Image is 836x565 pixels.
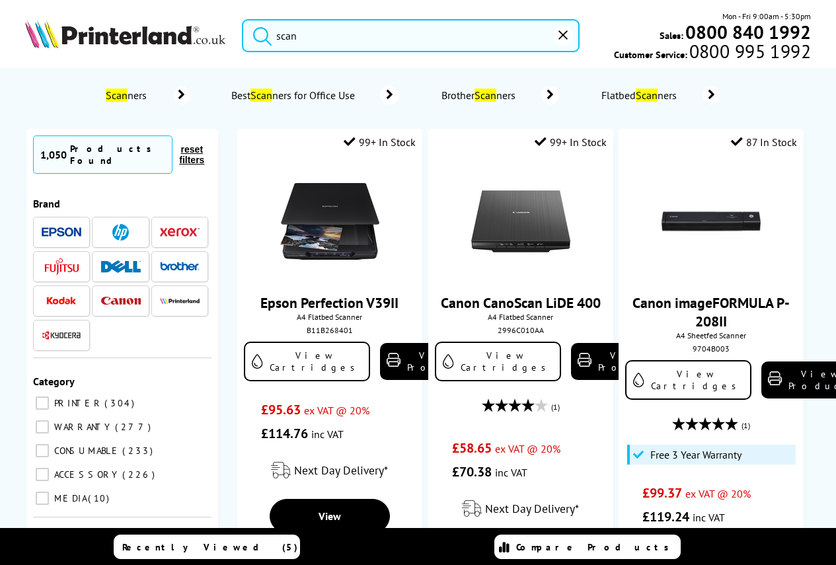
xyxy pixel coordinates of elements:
div: Products Found [70,143,165,167]
mark: Scan [250,89,272,102]
span: £114.76 [261,425,308,442]
span: Best ners for Office Use [229,89,360,102]
input: CONSUMABLE 233 [36,444,49,457]
img: Canon-LiDE400-Front-Small.jpg [471,172,570,271]
mark: Scan [106,89,128,102]
span: (1) [551,395,560,420]
mark: Scan [636,89,658,102]
div: modal_delivery [435,490,607,527]
span: Flatbed ners [599,89,683,102]
a: View [270,499,390,533]
a: Epson Perfection V39II [260,293,399,312]
img: Canon [101,297,141,305]
a: View Cartridges [435,342,561,381]
span: 233 [122,445,156,457]
span: A4 Sheetfed Scanner [625,330,797,340]
a: BestScanners for Office Use [229,86,399,104]
span: 1,050 [40,148,67,161]
span: Category [33,375,75,388]
span: £70.38 [452,463,492,480]
span: PRINTER [51,397,103,409]
span: Sales: [660,29,683,42]
a: BrotherScanners [439,86,559,104]
img: Xerox [160,227,200,237]
a: FlatbedScanners [599,86,720,104]
span: 277 [115,421,154,433]
div: 99+ In Stock [535,135,607,149]
span: Mon - Fri 9:00am - 5:30pm [722,10,811,22]
a: View Product [380,343,479,380]
span: Brother ners [439,89,521,102]
span: inc VAT [311,428,344,441]
mark: Scan [475,89,496,102]
img: Epson-V39II-Front-Main-Small.jpg [280,172,379,271]
img: P-208II-front-small.jpg [662,172,761,271]
span: 226 [122,469,158,480]
img: Printerland [160,297,200,304]
span: Next Day Delivery* [294,463,388,478]
span: £58.65 [452,439,492,457]
a: Printerland Logo [25,20,225,51]
img: Kodak [42,297,81,305]
span: 304 [104,397,137,409]
span: Free 3 Year Warranty [650,448,741,461]
div: modal_delivery [244,452,416,489]
span: inc VAT [693,511,725,524]
input: WARRANTY 277 [36,420,49,433]
span: 0800 995 1992 [687,45,811,57]
button: reset filters [172,143,211,166]
a: Canon imageFORMULA P-208II [632,293,790,330]
img: HP [112,224,129,241]
a: View Cartridges [244,342,370,381]
span: A4 Flatbed Scanner [435,312,607,322]
a: View Cartridges [625,360,751,400]
span: WARRANTY [51,421,114,433]
span: Customer Service: [614,45,811,61]
span: Brand [33,197,60,210]
a: Scanners [102,86,190,104]
span: A4 Flatbed Scanner [244,312,416,322]
div: 2996C010AA [438,325,603,335]
span: ners [102,89,154,102]
input: ACCESSORY 226 [36,468,49,481]
a: 0800 840 1992 [683,26,811,38]
b: 0800 840 1992 [685,20,811,44]
div: 99+ In Stock [344,135,416,149]
span: Compare Products [516,541,676,553]
span: ACCESSORY [51,469,121,480]
a: Canon CanoScan LiDE 400 [441,293,601,312]
input: MEDIA 10 [36,492,49,505]
span: ex VAT @ 20% [304,404,369,417]
span: ex VAT @ 20% [685,487,751,500]
img: Brother [160,262,200,271]
span: £99.37 [642,484,682,502]
div: B11B268401 [247,325,412,335]
input: Search product or [242,19,580,52]
a: View Product [571,343,670,380]
div: 87 In Stock [731,135,797,149]
input: PRINTER 304 [36,396,49,410]
span: ex VAT @ 20% [495,442,560,455]
img: Fujitsu [44,258,79,275]
span: 10 [88,492,112,504]
img: Epson [42,227,81,237]
span: Recently Viewed (5) [122,541,298,553]
a: Compare Products [494,535,681,559]
span: inc VAT [495,466,527,479]
img: Dell [101,260,141,273]
span: View [319,509,341,523]
span: £119.24 [642,508,689,525]
span: MEDIA [51,492,87,504]
a: Recently Viewed (5) [114,535,300,559]
img: Kyocera [42,330,81,340]
span: CONSUMABLE [51,445,121,457]
span: £95.63 [261,401,301,418]
img: Printerland Logo [25,20,225,48]
span: Next Day Delivery* [485,501,579,516]
div: 9704B003 [628,344,794,354]
span: (1) [741,413,750,438]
